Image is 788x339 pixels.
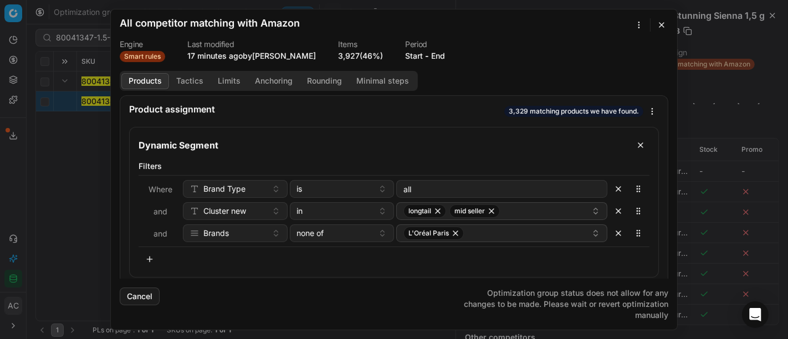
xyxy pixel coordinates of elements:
[396,224,607,242] button: L'Oréal Paris
[338,50,383,61] a: 3,927(46%)
[203,206,246,217] span: Cluster new
[425,50,429,61] span: -
[120,51,165,62] span: Smart rules
[297,183,303,194] span: is
[405,50,423,61] button: Start
[405,40,445,48] dt: Period
[454,207,485,215] span: mid seller
[408,229,449,238] span: L'Oréal Paris
[504,106,643,117] span: 3,329 matching products we have found.
[297,206,303,217] span: in
[248,73,300,89] button: Anchoring
[396,202,607,220] button: longtailmid seller
[297,228,324,239] span: none of
[169,73,211,89] button: Tactics
[349,73,416,89] button: Minimal steps
[120,18,300,28] h2: All competitor matching with Amazon
[203,183,245,194] span: Brand Type
[187,40,316,48] dt: Last modified
[139,161,649,172] label: Filters
[154,229,168,238] span: and
[203,228,229,239] span: Brands
[120,287,160,305] button: Cancel
[121,73,169,89] button: Products
[408,207,431,215] span: longtail
[211,73,248,89] button: Limits
[456,287,668,321] p: Optimization group status does not allow for any changes to be made. Please wait or revert optimi...
[300,73,349,89] button: Rounding
[136,136,627,154] input: Segment
[129,105,502,114] div: Product assignment
[149,184,173,194] span: Where
[431,50,445,61] button: End
[154,207,168,216] span: and
[120,40,165,48] dt: Engine
[187,51,316,60] span: 17 minutes ago by [PERSON_NAME]
[338,40,383,48] dt: Items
